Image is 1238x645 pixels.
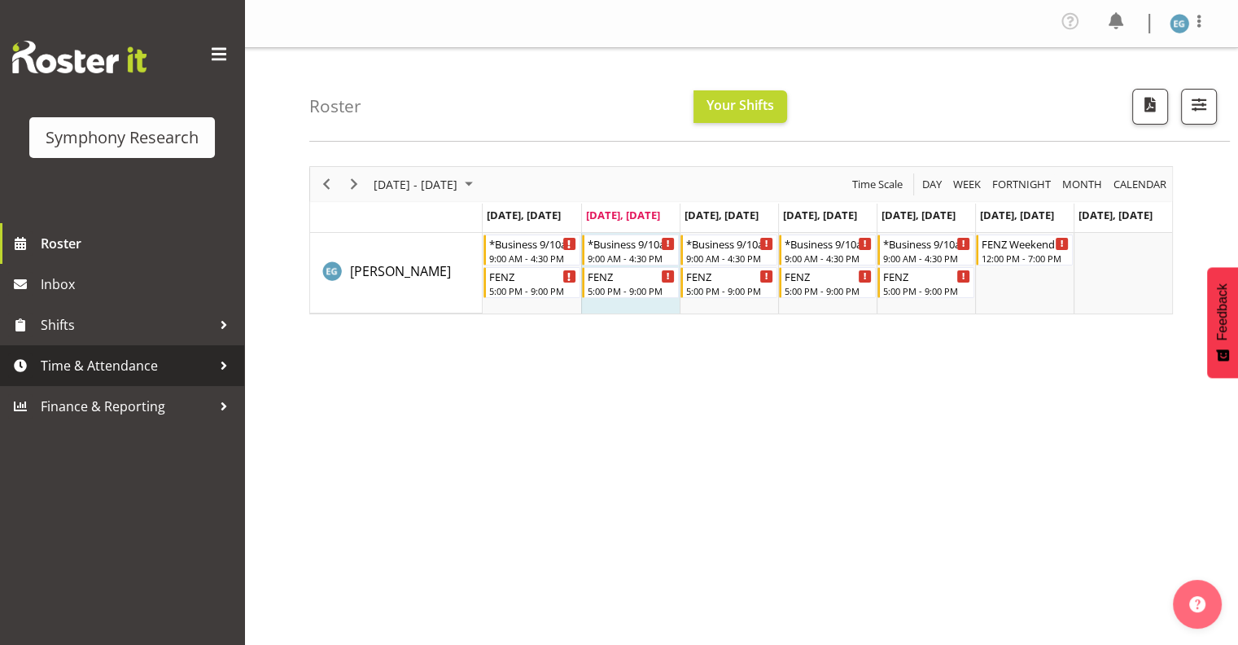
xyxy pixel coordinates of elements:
img: Rosterit website logo [12,41,147,73]
div: next period [340,167,368,201]
div: 5:00 PM - 9:00 PM [785,284,872,297]
button: Your Shifts [693,90,787,123]
img: help-xxl-2.png [1189,596,1205,612]
div: Evelyn Gray"s event - FENZ Begin From Tuesday, August 26, 2025 at 5:00:00 PM GMT+12:00 Ends At Tu... [582,267,679,298]
div: FENZ [686,268,773,284]
div: FENZ [785,268,872,284]
img: evelyn-gray1866.jpg [1170,14,1189,33]
div: Evelyn Gray"s event - *Business 9/10am ~ 4:30pm Begin From Tuesday, August 26, 2025 at 9:00:00 AM... [582,235,679,265]
div: *Business 9/10am ~ 4:30pm [489,235,576,252]
div: previous period [313,167,340,201]
span: [DATE], [DATE] [783,208,857,222]
div: 9:00 AM - 4:30 PM [686,252,773,265]
span: Week [951,174,982,195]
h4: Roster [309,97,361,116]
div: 9:00 AM - 4:30 PM [883,252,970,265]
div: *Business 9/10am ~ 4:30pm [883,235,970,252]
div: 5:00 PM - 9:00 PM [883,284,970,297]
div: Evelyn Gray"s event - FENZ Begin From Friday, August 29, 2025 at 5:00:00 PM GMT+12:00 Ends At Fri... [877,267,974,298]
button: Month [1111,174,1170,195]
button: Download a PDF of the roster according to the set date range. [1132,89,1168,125]
span: calendar [1112,174,1168,195]
span: [DATE], [DATE] [487,208,561,222]
div: 5:00 PM - 9:00 PM [686,284,773,297]
span: [DATE], [DATE] [980,208,1054,222]
div: FENZ [883,268,970,284]
a: [PERSON_NAME] [350,261,451,281]
div: 12:00 PM - 7:00 PM [982,252,1069,265]
div: Timeline Week of August 26, 2025 [309,166,1173,314]
div: 5:00 PM - 9:00 PM [588,284,675,297]
button: Timeline Month [1060,174,1105,195]
div: Evelyn Gray"s event - *Business 9/10am ~ 4:30pm Begin From Thursday, August 28, 2025 at 9:00:00 A... [779,235,876,265]
div: 9:00 AM - 4:30 PM [588,252,675,265]
button: Timeline Week [951,174,984,195]
span: Feedback [1215,283,1230,340]
div: Evelyn Gray"s event - *Business 9/10am ~ 4:30pm Begin From Friday, August 29, 2025 at 9:00:00 AM ... [877,235,974,265]
span: Inbox [41,272,236,296]
table: Timeline Week of August 26, 2025 [483,233,1172,314]
span: Your Shifts [706,96,774,114]
span: Fortnight [991,174,1052,195]
button: Previous [316,174,338,195]
span: Time & Attendance [41,353,212,378]
div: Evelyn Gray"s event - FENZ Weekend Begin From Saturday, August 30, 2025 at 12:00:00 PM GMT+12:00 ... [976,235,1073,265]
span: Finance & Reporting [41,394,212,419]
div: *Business 9/10am ~ 4:30pm [588,235,675,252]
div: FENZ Weekend [982,235,1069,252]
span: [DATE], [DATE] [1078,208,1153,222]
button: Timeline Day [920,174,945,195]
button: Feedback - Show survey [1207,267,1238,378]
span: [DATE], [DATE] [586,208,660,222]
div: Evelyn Gray"s event - *Business 9/10am ~ 4:30pm Begin From Monday, August 25, 2025 at 9:00:00 AM ... [483,235,580,265]
span: [DATE], [DATE] [685,208,759,222]
span: Roster [41,231,236,256]
div: Symphony Research [46,125,199,150]
span: [DATE], [DATE] [881,208,956,222]
div: Evelyn Gray"s event - FENZ Begin From Wednesday, August 27, 2025 at 5:00:00 PM GMT+12:00 Ends At ... [680,267,777,298]
button: Next [343,174,365,195]
div: Evelyn Gray"s event - FENZ Begin From Thursday, August 28, 2025 at 5:00:00 PM GMT+12:00 Ends At T... [779,267,876,298]
span: Day [921,174,943,195]
button: August 2025 [371,174,480,195]
div: Evelyn Gray"s event - *Business 9/10am ~ 4:30pm Begin From Wednesday, August 27, 2025 at 9:00:00 ... [680,235,777,265]
span: Shifts [41,313,212,337]
div: *Business 9/10am ~ 4:30pm [785,235,872,252]
button: Fortnight [990,174,1054,195]
span: Time Scale [851,174,904,195]
div: 9:00 AM - 4:30 PM [489,252,576,265]
div: August 25 - 31, 2025 [368,167,483,201]
div: 9:00 AM - 4:30 PM [785,252,872,265]
div: FENZ [588,268,675,284]
span: Month [1061,174,1104,195]
td: Evelyn Gray resource [310,233,483,314]
span: [PERSON_NAME] [350,262,451,280]
div: Evelyn Gray"s event - FENZ Begin From Monday, August 25, 2025 at 5:00:00 PM GMT+12:00 Ends At Mon... [483,267,580,298]
button: Time Scale [850,174,906,195]
div: 5:00 PM - 9:00 PM [489,284,576,297]
span: [DATE] - [DATE] [372,174,459,195]
div: FENZ [489,268,576,284]
div: *Business 9/10am ~ 4:30pm [686,235,773,252]
button: Filter Shifts [1181,89,1217,125]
